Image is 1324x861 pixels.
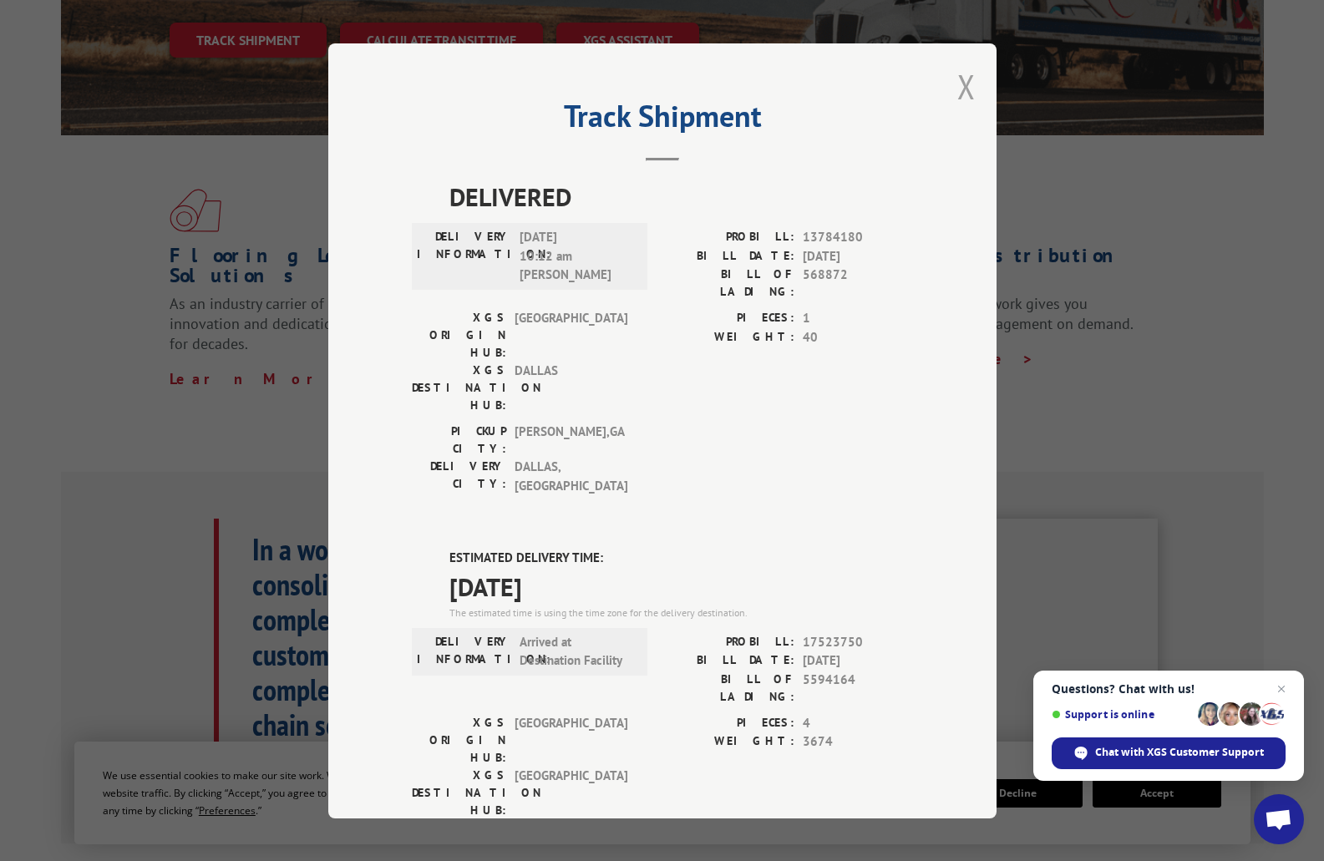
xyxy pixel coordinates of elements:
label: XGS DESTINATION HUB: [412,362,506,414]
label: WEIGHT: [662,732,794,752]
span: Arrived at Destination Facility [520,632,632,670]
label: PIECES: [662,309,794,328]
label: BILL DATE: [662,246,794,266]
span: [DATE] [449,567,913,605]
span: [PERSON_NAME] , GA [515,423,627,458]
label: XGS ORIGIN HUB: [412,713,506,766]
label: XGS DESTINATION HUB: [412,766,506,818]
span: Chat with XGS Customer Support [1095,745,1264,760]
span: Close chat [1271,679,1291,699]
span: 3674 [803,732,913,752]
span: DALLAS [515,362,627,414]
span: [GEOGRAPHIC_DATA] [515,309,627,362]
label: PROBILL: [662,632,794,651]
span: Questions? Chat with us! [1052,682,1286,696]
label: PROBILL: [662,228,794,247]
label: XGS ORIGIN HUB: [412,309,506,362]
label: PIECES: [662,713,794,732]
span: [DATE] [803,246,913,266]
div: Open chat [1254,794,1304,844]
span: 4 [803,713,913,732]
div: The estimated time is using the time zone for the delivery destination. [449,605,913,620]
span: 568872 [803,266,913,301]
label: WEIGHT: [662,327,794,347]
label: BILL DATE: [662,651,794,671]
span: [GEOGRAPHIC_DATA] [515,766,627,818]
button: Close modal [957,64,976,109]
div: Chat with XGS Customer Support [1052,737,1286,769]
span: 17523750 [803,632,913,651]
span: DELIVERED [449,178,913,215]
label: ESTIMATED DELIVERY TIME: [449,549,913,568]
span: [DATE] [803,651,913,671]
span: 13784180 [803,228,913,247]
span: [GEOGRAPHIC_DATA] [515,713,627,766]
span: 40 [803,327,913,347]
span: [DATE] 10:12 am [PERSON_NAME] [520,228,632,285]
label: DELIVERY INFORMATION: [417,632,511,670]
label: DELIVERY INFORMATION: [417,228,511,285]
span: 5594164 [803,670,913,705]
label: BILL OF LADING: [662,266,794,301]
span: DALLAS , [GEOGRAPHIC_DATA] [515,458,627,495]
label: DELIVERY CITY: [412,458,506,495]
span: Support is online [1052,708,1192,721]
h2: Track Shipment [412,104,913,136]
label: BILL OF LADING: [662,670,794,705]
span: 1 [803,309,913,328]
label: PICKUP CITY: [412,423,506,458]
